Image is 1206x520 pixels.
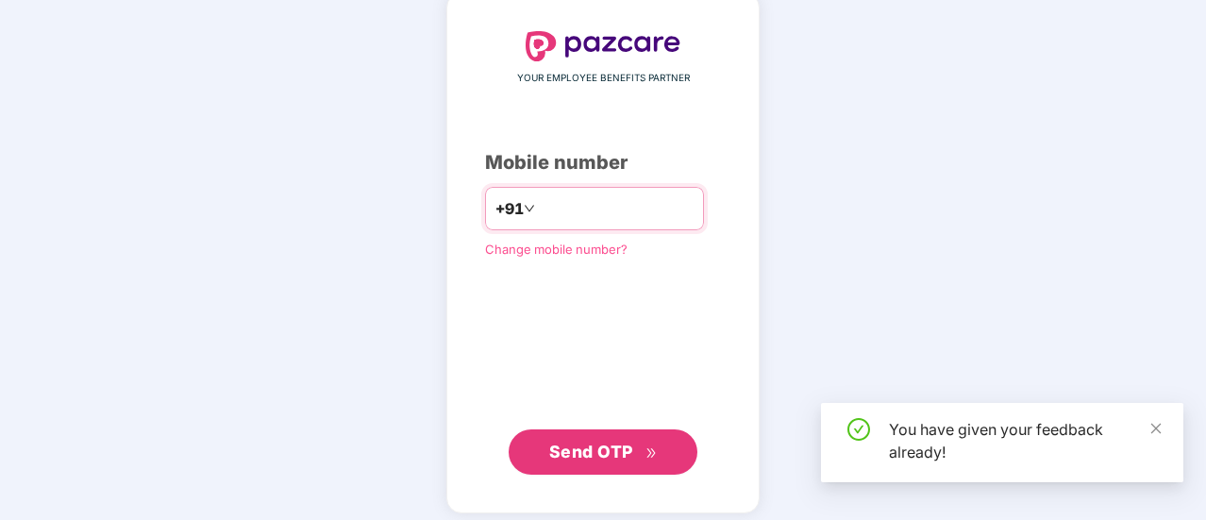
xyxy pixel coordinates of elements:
span: YOUR EMPLOYEE BENEFITS PARTNER [517,71,690,86]
button: Send OTPdouble-right [509,429,697,475]
span: double-right [645,447,658,460]
img: logo [526,31,680,61]
span: down [524,203,535,214]
span: close [1149,422,1163,435]
span: +91 [495,197,524,221]
div: Mobile number [485,148,721,177]
span: check-circle [847,418,870,441]
span: Send OTP [549,442,633,461]
div: You have given your feedback already! [889,418,1161,463]
a: Change mobile number? [485,242,628,257]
